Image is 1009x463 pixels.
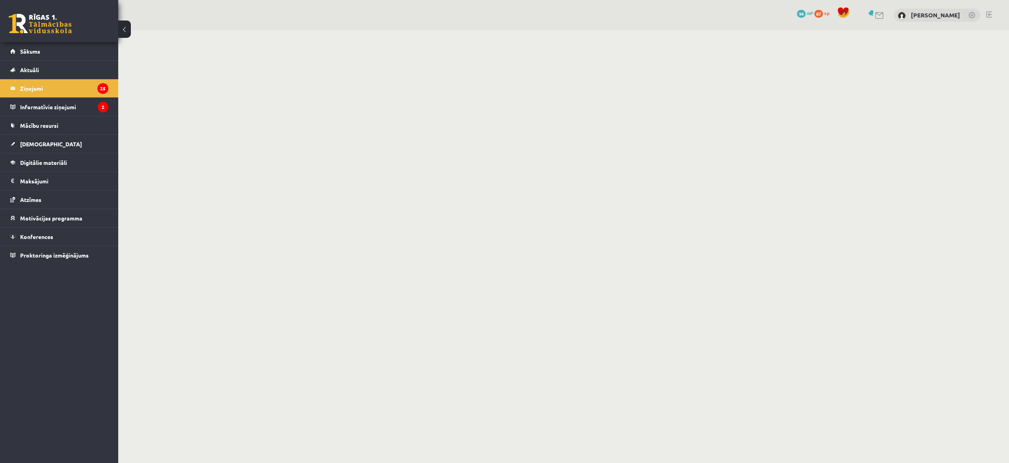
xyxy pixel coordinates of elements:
a: Aktuāli [10,61,108,79]
legend: Informatīvie ziņojumi [20,98,108,116]
legend: Maksājumi [20,172,108,190]
a: Informatīvie ziņojumi2 [10,98,108,116]
a: Rīgas 1. Tālmācības vidusskola [9,14,72,34]
span: Mācību resursi [20,122,58,129]
img: Daniels Fēliks Baumanis [898,12,906,20]
a: 87 xp [814,10,833,16]
span: Atzīmes [20,196,41,203]
a: [DEMOGRAPHIC_DATA] [10,135,108,153]
a: [PERSON_NAME] [911,11,960,19]
i: 2 [98,102,108,112]
span: mP [807,10,813,16]
legend: Ziņojumi [20,79,108,97]
a: Proktoringa izmēģinājums [10,246,108,264]
span: Konferences [20,233,53,240]
span: [DEMOGRAPHIC_DATA] [20,140,82,147]
a: Motivācijas programma [10,209,108,227]
span: Digitālie materiāli [20,159,67,166]
span: Sākums [20,48,40,55]
span: 94 [797,10,806,18]
span: Aktuāli [20,66,39,73]
i: 25 [97,83,108,94]
a: Mācību resursi [10,116,108,134]
span: 87 [814,10,823,18]
a: Maksājumi [10,172,108,190]
a: Ziņojumi25 [10,79,108,97]
a: Digitālie materiāli [10,153,108,172]
span: Proktoringa izmēģinājums [20,252,89,259]
a: 94 mP [797,10,813,16]
span: xp [824,10,829,16]
span: Motivācijas programma [20,215,82,222]
a: Konferences [10,228,108,246]
a: Sākums [10,42,108,60]
a: Atzīmes [10,190,108,209]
